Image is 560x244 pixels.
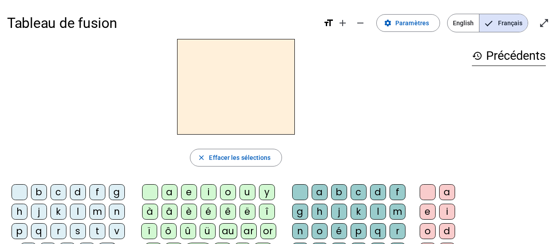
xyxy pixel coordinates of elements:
[31,184,47,200] div: b
[334,14,351,32] button: Augmenter la taille de la police
[219,223,237,239] div: au
[292,204,308,220] div: g
[351,184,367,200] div: c
[197,154,205,162] mat-icon: close
[479,14,528,32] span: Français
[109,223,125,239] div: v
[439,184,455,200] div: a
[390,184,406,200] div: f
[370,204,386,220] div: l
[390,223,406,239] div: r
[31,223,47,239] div: q
[448,14,479,32] span: English
[420,223,436,239] div: o
[162,204,178,220] div: â
[312,184,328,200] div: a
[50,204,66,220] div: k
[439,204,455,220] div: i
[292,223,308,239] div: n
[89,204,105,220] div: m
[259,204,275,220] div: î
[162,184,178,200] div: a
[209,152,270,163] span: Effacer les sélections
[180,223,196,239] div: û
[370,184,386,200] div: d
[141,223,157,239] div: ï
[70,184,86,200] div: d
[239,184,255,200] div: u
[535,14,553,32] button: Entrer en plein écran
[351,204,367,220] div: k
[70,223,86,239] div: s
[331,204,347,220] div: j
[312,204,328,220] div: h
[260,223,276,239] div: or
[390,204,406,220] div: m
[351,14,369,32] button: Diminuer la taille de la police
[109,204,125,220] div: n
[12,223,27,239] div: p
[7,9,316,37] h1: Tableau de fusion
[447,14,528,32] mat-button-toggle-group: Language selection
[220,204,236,220] div: ê
[331,223,347,239] div: é
[312,223,328,239] div: o
[355,18,366,28] mat-icon: remove
[337,18,348,28] mat-icon: add
[31,204,47,220] div: j
[259,184,275,200] div: y
[351,223,367,239] div: p
[239,204,255,220] div: ë
[50,184,66,200] div: c
[161,223,177,239] div: ô
[190,149,282,167] button: Effacer les sélections
[89,184,105,200] div: f
[376,14,440,32] button: Paramètres
[439,223,455,239] div: d
[70,204,86,220] div: l
[220,184,236,200] div: o
[201,184,216,200] div: i
[50,223,66,239] div: r
[395,18,429,28] span: Paramètres
[142,204,158,220] div: à
[323,18,334,28] mat-icon: format_size
[89,223,105,239] div: t
[109,184,125,200] div: g
[181,204,197,220] div: è
[12,204,27,220] div: h
[200,223,216,239] div: ü
[241,223,257,239] div: ar
[472,50,483,61] mat-icon: history
[370,223,386,239] div: q
[539,18,549,28] mat-icon: open_in_full
[331,184,347,200] div: b
[384,19,392,27] mat-icon: settings
[420,204,436,220] div: e
[201,204,216,220] div: é
[472,46,546,66] h3: Précédents
[181,184,197,200] div: e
